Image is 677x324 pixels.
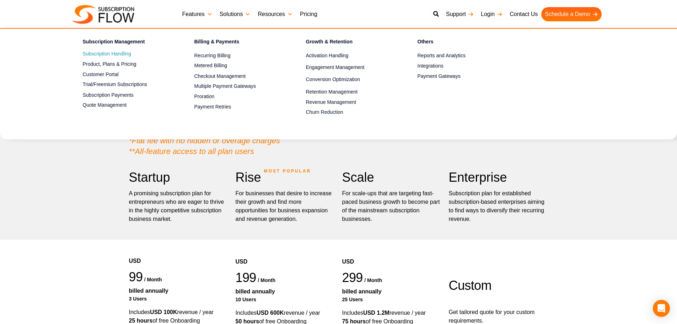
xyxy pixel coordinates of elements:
[418,62,504,70] a: Integrations
[236,189,335,223] div: For businesses that desire to increase their growth and find more opportunities for business expa...
[449,278,491,293] span: Custom
[306,88,358,96] span: Retention Management
[194,103,281,111] a: Payment Retries
[257,310,284,316] strong: USD 600K
[342,189,442,223] div: For scale-ups that are targeting fast-paced business growth to become part of the mainstream subs...
[364,277,382,283] span: / month
[150,309,177,315] strong: USD 100K
[418,38,504,48] h4: Others
[236,287,335,296] div: Billed Annually
[194,92,281,101] a: Proration
[72,5,134,24] img: Subscriptionflow
[541,7,601,21] a: Schedule a Demo
[418,72,504,80] a: Payment Gateways
[296,7,321,21] a: Pricing
[194,82,281,91] a: Multiple Payment Gateways
[129,235,229,269] div: USD
[418,62,444,70] span: Integrations
[418,52,504,60] a: Reports and Analytics
[83,38,170,48] h4: Subscription Management
[254,7,296,21] a: Resources
[194,52,281,60] a: Recurring Billing
[653,300,670,317] div: Open Intercom Messenger
[129,189,229,223] p: A promising subscription plan for entrepreneurs who are eager to thrive in the highly competitive...
[129,270,143,284] span: 99
[194,73,246,80] span: Checkout Management
[129,147,254,156] em: **All-feature access to all plan users
[506,7,541,21] a: Contact Us
[129,287,229,295] div: Billed Annually
[418,52,466,59] span: Reports and Analytics
[442,7,477,21] a: Support
[449,169,548,186] h2: Enterprise
[83,50,170,58] a: Subscription Handling
[129,169,229,186] h2: Startup
[129,318,153,324] strong: 25 hours
[477,7,506,21] a: Login
[236,296,335,303] div: 10 Users
[306,108,343,116] span: Churn Reduction
[83,70,170,79] a: Customer Portal
[306,98,393,106] a: Revenue Management
[216,7,254,21] a: Solutions
[306,52,393,60] a: Activation Handling
[342,270,363,285] span: 299
[179,7,216,21] a: Features
[83,91,170,99] a: Subscription Payments
[194,72,281,80] a: Checkout Management
[194,52,231,59] span: Recurring Billing
[144,277,162,282] span: / month
[236,270,256,285] span: 199
[363,310,389,316] strong: USD 1.2M
[83,80,170,89] a: Trial/Freemium Subscriptions
[264,163,311,179] span: MOST POPULAR
[83,101,170,110] a: Quote Management
[258,277,275,283] span: / month
[306,38,393,48] h4: Growth & Retention
[306,99,356,106] span: Revenue Management
[236,169,335,186] h2: Rise
[129,136,280,145] em: *Flat fee with no hidden or overage charges
[306,75,393,84] a: Conversion Optimization
[83,71,119,78] span: Customer Portal
[236,236,335,270] div: USD
[306,87,393,96] a: Retention Management
[306,63,393,72] a: Engagement Management
[418,73,461,80] span: Payment Gateways
[194,103,231,111] span: Payment Retries
[449,189,548,223] p: Subscription plan for established subscription-based enterprises aiming to find ways to diversify...
[83,91,134,99] span: Subscription Payments
[194,62,281,70] a: Metered Billing
[83,60,136,68] span: Product, Plans & Pricing
[306,108,393,117] a: Churn Reduction
[342,287,442,296] div: Billed Annually
[342,296,442,303] div: 25 Users
[194,38,281,48] h4: Billing & Payments
[342,169,442,186] h2: Scale
[129,295,229,303] div: 3 Users
[342,236,442,270] div: USD
[83,60,170,68] a: Product, Plans & Pricing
